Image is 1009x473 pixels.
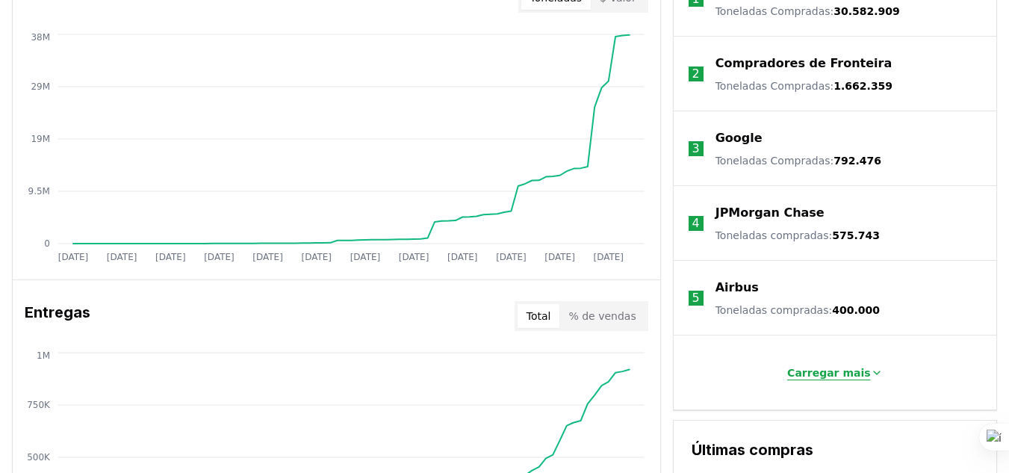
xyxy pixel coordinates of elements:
font: Toneladas Compradas [715,80,831,92]
font: Airbus [715,280,759,294]
tspan: [DATE] [399,252,429,262]
tspan: 500K [27,452,51,463]
tspan: 750K [27,400,51,410]
font: Últimas compras [692,441,813,459]
font: : [828,229,832,241]
tspan: [DATE] [496,252,527,262]
font: Total [527,310,551,322]
tspan: [DATE] [594,252,624,262]
tspan: [DATE] [302,252,332,262]
tspan: [DATE] [155,252,186,262]
font: 792.476 [833,155,881,167]
font: 1.662.359 [833,80,892,92]
tspan: [DATE] [58,252,89,262]
tspan: [DATE] [544,252,575,262]
font: Carregar mais [787,367,870,379]
tspan: [DATE] [447,252,478,262]
font: 5 [692,291,700,305]
font: JPMorgan Chase [715,205,825,220]
tspan: [DATE] [350,252,381,262]
tspan: 1M [37,350,50,361]
font: 30.582.909 [833,5,900,17]
tspan: 38M [31,32,50,43]
font: Compradores de Fronteira [715,56,892,70]
tspan: 29M [31,81,50,92]
font: : [831,80,834,92]
tspan: [DATE] [107,252,137,262]
a: JPMorgan Chase [715,204,825,222]
font: Toneladas Compradas [715,155,831,167]
font: 2 [692,67,700,81]
tspan: [DATE] [204,252,235,262]
font: : [831,5,834,17]
font: Toneladas Compradas [715,5,831,17]
tspan: 19M [31,134,50,144]
tspan: 9.5M [28,186,50,197]
font: : [831,155,834,167]
a: Airbus [715,279,759,297]
button: Carregar mais [775,358,894,388]
font: Entregas [25,303,90,321]
font: 575.743 [832,229,880,241]
font: 400.000 [832,304,880,316]
tspan: 0 [44,238,50,249]
font: Toneladas compradas [715,229,829,241]
font: % de vendas [568,310,636,322]
font: Google [715,131,763,145]
font: : [828,304,832,316]
font: 3 [692,141,700,155]
tspan: [DATE] [252,252,283,262]
a: Compradores de Fronteira [715,55,892,72]
font: Toneladas compradas [715,304,829,316]
font: 4 [692,216,700,230]
a: Google [715,129,763,147]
